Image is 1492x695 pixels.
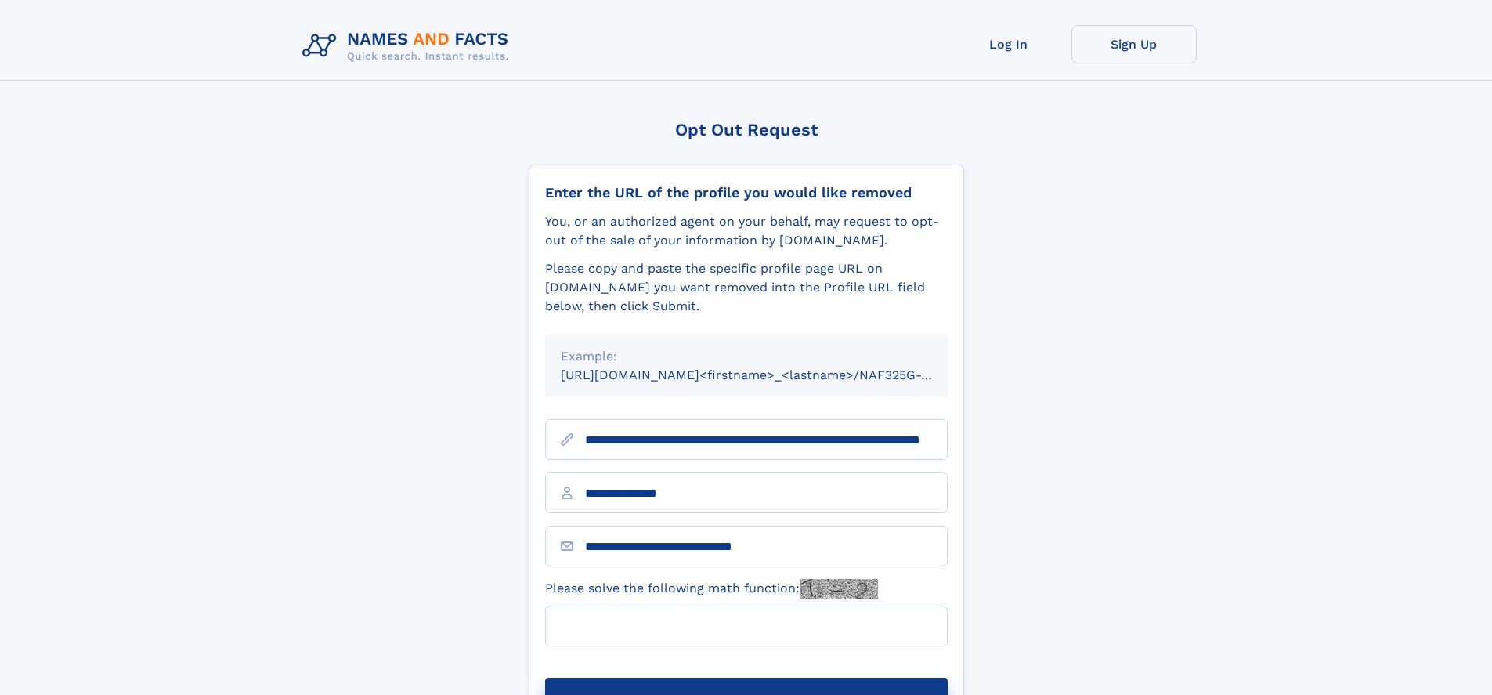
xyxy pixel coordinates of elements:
div: Enter the URL of the profile you would like removed [545,184,948,201]
div: You, or an authorized agent on your behalf, may request to opt-out of the sale of your informatio... [545,212,948,250]
small: [URL][DOMAIN_NAME]<firstname>_<lastname>/NAF325G-xxxxxxxx [561,367,977,382]
div: Please copy and paste the specific profile page URL on [DOMAIN_NAME] you want removed into the Pr... [545,259,948,316]
a: Sign Up [1071,25,1197,63]
label: Please solve the following math function: [545,579,878,599]
a: Log In [946,25,1071,63]
div: Opt Out Request [529,120,964,139]
div: Example: [561,347,932,366]
img: Logo Names and Facts [296,25,522,67]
